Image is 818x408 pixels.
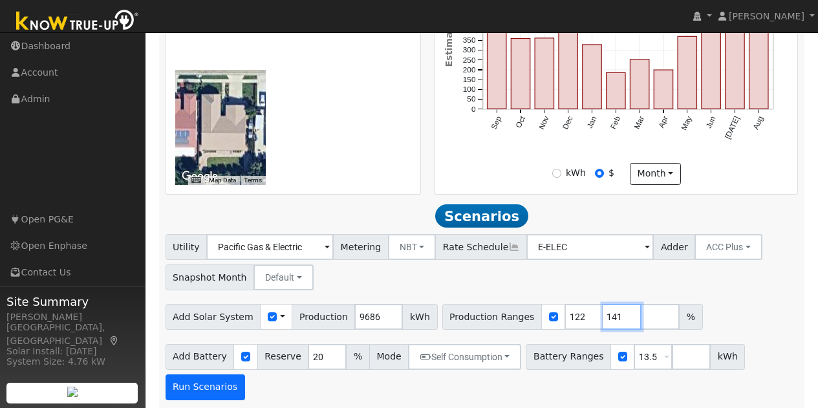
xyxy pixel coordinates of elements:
div: [GEOGRAPHIC_DATA], [GEOGRAPHIC_DATA] [6,321,138,348]
span: Site Summary [6,293,138,310]
rect: onclick="" [630,59,649,109]
text: 300 [463,46,476,55]
text: Feb [608,114,622,131]
button: month [630,163,681,185]
span: Metering [333,234,389,260]
a: Terms (opens in new tab) [244,177,262,184]
button: Keyboard shortcuts [191,176,200,185]
text: 100 [463,85,476,94]
input: $ [595,169,604,178]
span: Reserve [257,344,309,370]
text: Apr [657,114,670,129]
span: Production [292,304,355,330]
span: Production Ranges [442,304,542,330]
span: Add Battery [166,344,235,370]
input: Select a Utility [206,234,334,260]
span: Battery Ranges [526,344,611,370]
rect: onclick="" [559,29,577,109]
input: Select a Rate Schedule [526,234,654,260]
rect: onclick="" [607,72,625,109]
button: Run Scenarios [166,374,245,400]
div: System Size: 4.76 kW [6,355,138,369]
a: Open this area in Google Maps (opens a new window) [178,168,221,185]
span: Rate Schedule [435,234,527,260]
rect: onclick="" [702,17,720,109]
rect: onclick="" [511,39,530,109]
button: ACC Plus [694,234,762,260]
button: Map Data [209,176,236,185]
rect: onclick="" [535,38,554,109]
label: kWh [566,166,586,180]
text: 350 [463,36,476,45]
text: 250 [463,56,476,65]
span: Adder [653,234,695,260]
button: Self Consumption [408,344,521,370]
rect: onclick="" [488,30,506,109]
text: Estimated $ [444,5,454,67]
text: 0 [471,105,476,114]
span: kWh [710,344,745,370]
rect: onclick="" [726,19,744,109]
img: retrieve [67,387,78,397]
img: Google [178,168,221,185]
img: Know True-Up [10,7,145,36]
text: Aug [751,114,766,131]
text: Jan [585,114,599,129]
text: [DATE] [723,114,741,140]
span: % [679,304,702,330]
input: kWh [552,169,561,178]
text: Mar [632,114,646,130]
text: Dec [561,114,575,131]
rect: onclick="" [583,45,601,109]
text: Oct [514,114,528,129]
span: Scenarios [435,204,528,228]
text: 400 [463,26,476,35]
text: Nov [537,114,552,131]
span: [PERSON_NAME] [729,11,804,21]
text: Jun [704,114,718,129]
text: 150 [463,75,476,84]
rect: onclick="" [678,36,696,109]
text: 200 [463,65,476,74]
label: $ [608,166,614,180]
span: Snapshot Month [166,264,255,290]
rect: onclick="" [654,70,673,109]
button: Default [253,264,314,290]
button: NBT [388,234,436,260]
a: Map [109,336,120,346]
span: Add Solar System [166,304,261,330]
span: kWh [402,304,437,330]
text: Sep [490,114,504,131]
text: 50 [468,94,477,103]
text: May [680,114,694,131]
div: Solar Install: [DATE] [6,345,138,358]
div: [PERSON_NAME] [6,310,138,324]
span: Mode [369,344,409,370]
span: % [346,344,369,370]
span: Utility [166,234,208,260]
